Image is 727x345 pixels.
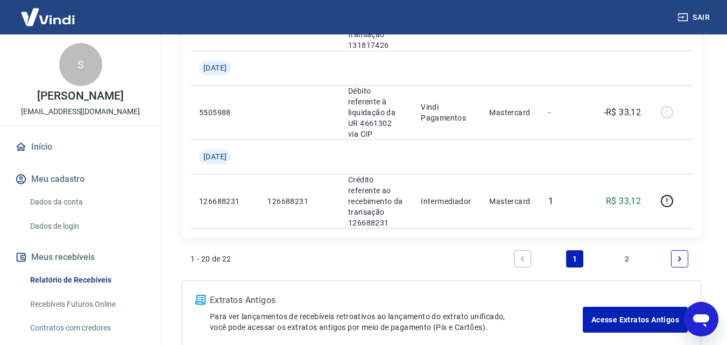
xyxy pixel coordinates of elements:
a: Contratos com credores [26,317,148,339]
span: [DATE] [203,62,227,73]
ul: Pagination [510,246,693,272]
p: -R$ 33,12 [604,106,641,119]
p: - [548,107,580,118]
img: ícone [195,295,206,305]
p: 126688231 [199,196,250,207]
a: Acesse Extratos Antigos [583,307,688,333]
p: Crédito referente ao recebimento da transação 126688231 [348,174,404,228]
p: 126688231 [267,196,331,207]
p: Mastercard [489,107,531,118]
p: Para ver lançamentos de recebíveis retroativos ao lançamento do extrato unificado, você pode aces... [210,311,583,333]
a: Dados de login [26,215,148,237]
a: Page 2 [619,250,636,267]
button: Meus recebíveis [13,245,148,269]
div: S [59,43,102,86]
a: Relatório de Recebíveis [26,269,148,291]
button: Meu cadastro [13,167,148,191]
p: Intermediador [421,196,472,207]
a: Page 1 is your current page [566,250,583,267]
p: R$ 33,12 [606,195,641,208]
p: [EMAIL_ADDRESS][DOMAIN_NAME] [21,106,140,117]
a: Início [13,135,148,159]
a: Recebíveis Futuros Online [26,293,148,315]
p: Débito referente à liquidação da UR 4661302 via CIP [348,86,404,139]
a: Next page [671,250,688,267]
p: 5505988 [199,107,250,118]
button: Sair [675,8,714,27]
p: Mastercard [489,196,531,207]
a: Dados da conta [26,191,148,213]
a: Previous page [514,250,531,267]
img: Vindi [13,1,83,33]
span: [DATE] [203,151,227,162]
p: Vindi Pagamentos [421,102,472,123]
iframe: Botão para abrir a janela de mensagens [684,302,718,336]
p: [PERSON_NAME] [37,90,123,102]
div: 1 [548,196,580,206]
p: 1 - 20 de 22 [190,254,231,264]
p: Extratos Antigos [210,294,583,307]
